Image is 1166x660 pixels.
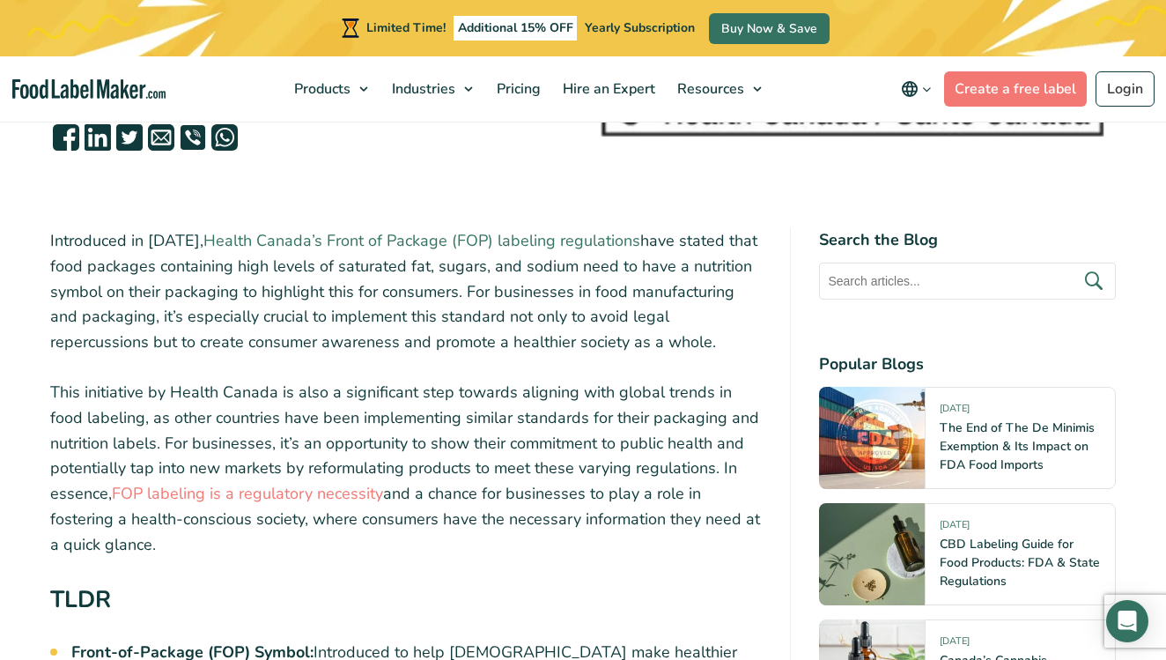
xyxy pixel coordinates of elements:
[709,13,830,44] a: Buy Now & Save
[491,79,542,99] span: Pricing
[585,19,695,36] span: Yearly Subscription
[940,634,970,655] span: [DATE]
[50,228,762,355] p: Introduced in [DATE], have stated that food packages containing high levels of saturated fat, sug...
[289,79,352,99] span: Products
[940,536,1100,590] a: CBD Labeling Guide for Food Products: FDA & State Regulations
[381,56,482,122] a: Industries
[557,79,657,99] span: Hire an Expert
[940,419,1095,473] a: The End of The De Minimis Exemption & Its Impact on FDA Food Imports
[667,56,771,122] a: Resources
[672,79,746,99] span: Resources
[944,71,1087,107] a: Create a free label
[454,16,578,41] span: Additional 15% OFF
[819,352,1116,376] h4: Popular Blogs
[486,56,548,122] a: Pricing
[819,228,1116,252] h4: Search the Blog
[1096,71,1155,107] a: Login
[552,56,662,122] a: Hire an Expert
[50,380,762,558] p: This initiative by Health Canada is also a significant step towards aligning with global trends i...
[940,402,970,422] span: [DATE]
[112,483,383,504] a: FOP labeling is a regulatory necessity
[366,19,446,36] span: Limited Time!
[889,71,944,107] button: Change language
[50,583,111,615] strong: TLDR
[940,518,970,538] span: [DATE]
[203,230,640,251] a: Health Canada’s Front of Package (FOP) labeling regulations
[819,263,1116,300] input: Search articles...
[387,79,457,99] span: Industries
[1106,600,1148,642] div: Open Intercom Messenger
[12,79,166,100] a: Food Label Maker homepage
[284,56,377,122] a: Products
